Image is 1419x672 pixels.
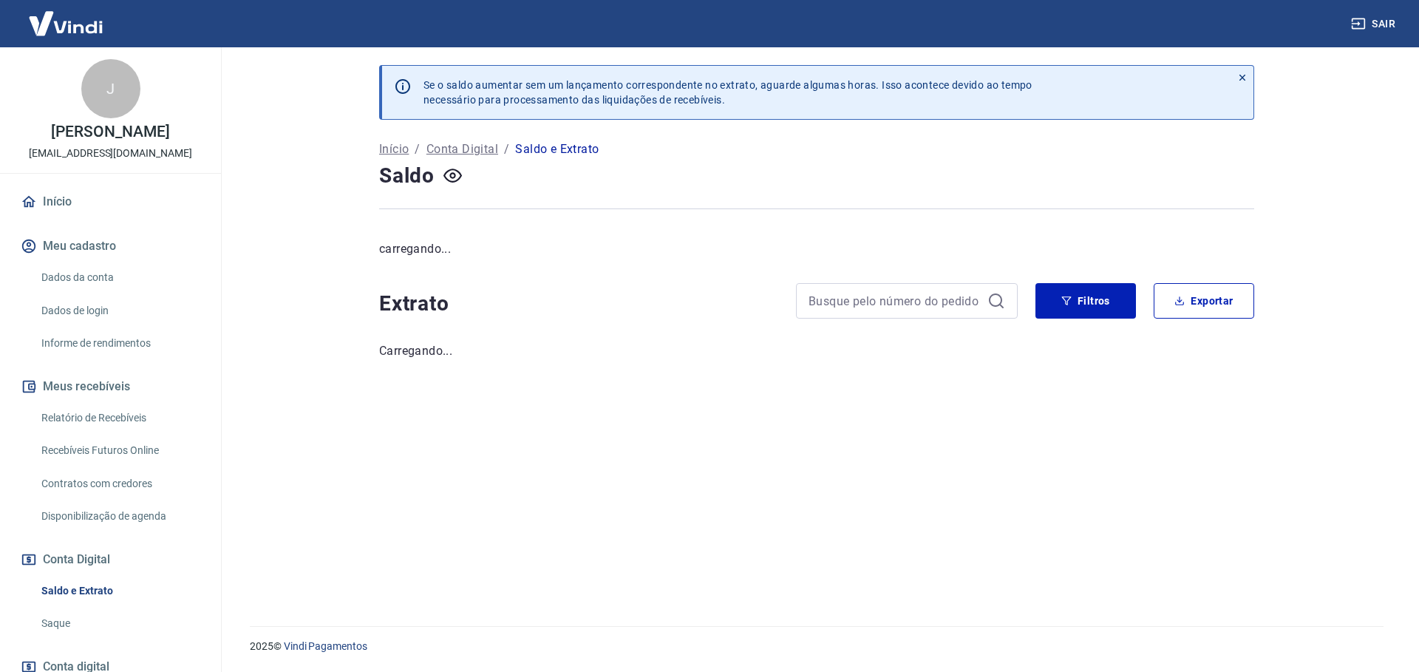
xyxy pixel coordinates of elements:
a: Recebíveis Futuros Online [35,435,203,466]
a: Informe de rendimentos [35,328,203,359]
a: Início [379,140,409,158]
h4: Saldo [379,161,435,191]
a: Relatório de Recebíveis [35,403,203,433]
a: Contratos com credores [35,469,203,499]
a: Dados da conta [35,262,203,293]
img: Vindi [18,1,114,46]
h4: Extrato [379,289,778,319]
button: Meus recebíveis [18,370,203,403]
input: Busque pelo número do pedido [809,290,981,312]
div: J [81,59,140,118]
p: Saldo e Extrato [515,140,599,158]
button: Exportar [1154,283,1254,319]
a: Início [18,186,203,218]
a: Saldo e Extrato [35,576,203,606]
button: Sair [1348,10,1401,38]
a: Disponibilização de agenda [35,501,203,532]
p: 2025 © [250,639,1384,654]
p: / [504,140,509,158]
button: Filtros [1035,283,1136,319]
p: [PERSON_NAME] [51,124,169,140]
button: Meu cadastro [18,230,203,262]
p: Se o saldo aumentar sem um lançamento correspondente no extrato, aguarde algumas horas. Isso acon... [423,78,1032,107]
a: Saque [35,608,203,639]
p: carregando... [379,240,1254,258]
p: [EMAIL_ADDRESS][DOMAIN_NAME] [29,146,192,161]
p: / [415,140,420,158]
p: Carregando... [379,342,1254,360]
a: Dados de login [35,296,203,326]
a: Conta Digital [426,140,498,158]
a: Vindi Pagamentos [284,640,367,652]
button: Conta Digital [18,543,203,576]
